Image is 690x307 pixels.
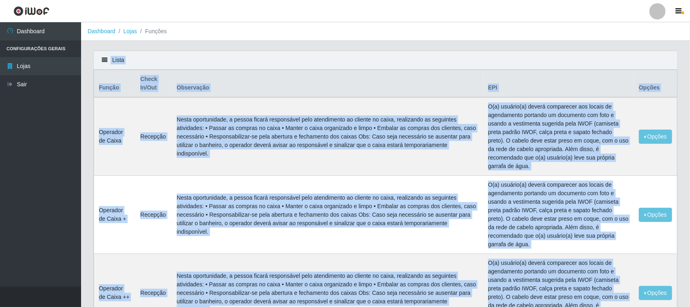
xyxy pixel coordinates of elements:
button: Opções [639,130,672,144]
button: Opções [639,286,672,300]
td: O(a) usuário(a) deverá comparecer aos locais de agendamento portando um documento com foto e usan... [483,176,634,254]
li: Funções [137,27,167,36]
td: Recepção [135,97,172,176]
button: Opções [639,208,672,222]
th: Check In/Out [135,70,172,98]
a: Dashboard [88,28,116,34]
td: Operador de Caixa [94,97,136,176]
a: Lojas [123,28,137,34]
td: Nesta oportunidade, a pessoa ficará responsável pelo atendimento ao cliente no caixa, realizando ... [172,176,483,254]
th: Opções [634,70,677,98]
th: EPI [483,70,634,98]
td: Nesta oportunidade, a pessoa ficará responsável pelo atendimento ao cliente no caixa, realizando ... [172,97,483,176]
td: Operador de Caixa + [94,176,136,254]
th: Função [94,70,136,98]
img: CoreUI Logo [13,6,49,16]
th: Observação [172,70,483,98]
nav: breadcrumb [81,22,690,41]
div: Lista [94,51,677,70]
td: O(a) usuário(a) deverá comparecer aos locais de agendamento portando um documento com foto e usan... [483,97,634,176]
td: Recepção [135,176,172,254]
